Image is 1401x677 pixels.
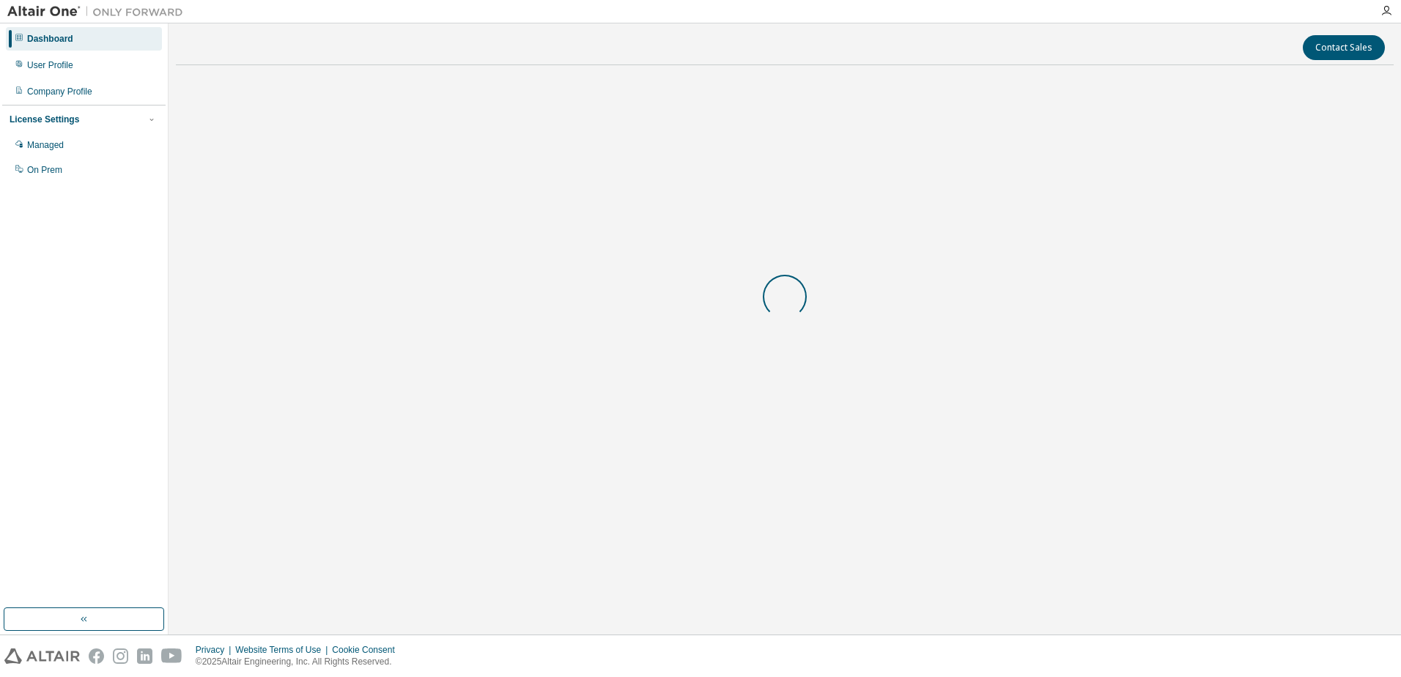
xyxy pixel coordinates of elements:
div: Dashboard [27,33,73,45]
img: youtube.svg [161,648,182,664]
img: instagram.svg [113,648,128,664]
img: Altair One [7,4,191,19]
img: altair_logo.svg [4,648,80,664]
button: Contact Sales [1303,35,1385,60]
div: User Profile [27,59,73,71]
img: facebook.svg [89,648,104,664]
div: On Prem [27,164,62,176]
div: Company Profile [27,86,92,97]
div: Website Terms of Use [235,644,332,656]
div: Managed [27,139,64,151]
img: linkedin.svg [137,648,152,664]
p: © 2025 Altair Engineering, Inc. All Rights Reserved. [196,656,404,668]
div: Privacy [196,644,235,656]
div: License Settings [10,114,79,125]
div: Cookie Consent [332,644,403,656]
